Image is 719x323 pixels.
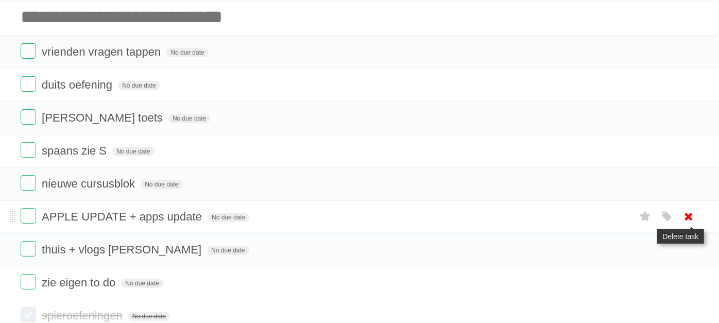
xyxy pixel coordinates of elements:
[21,307,36,322] label: Done
[21,175,36,191] label: Done
[128,312,170,321] span: No due date
[21,43,36,59] label: Done
[42,78,115,91] span: duits oefening
[42,309,125,322] span: spieroefeningen
[21,109,36,125] label: Done
[208,213,249,222] span: No due date
[21,76,36,92] label: Done
[42,144,109,157] span: spaans zie S
[42,276,118,289] span: zie eigen to do
[121,279,163,288] span: No due date
[21,241,36,257] label: Done
[42,111,165,124] span: [PERSON_NAME] toets
[21,208,36,224] label: Done
[207,246,249,255] span: No due date
[166,48,208,57] span: No due date
[21,142,36,158] label: Done
[42,45,163,58] span: vrienden vragen tappen
[42,177,138,190] span: nieuwe cursusblok
[168,114,210,123] span: No due date
[118,81,160,90] span: No due date
[636,208,655,225] label: Star task
[42,243,204,256] span: thuis + vlogs [PERSON_NAME]
[141,180,182,189] span: No due date
[112,147,154,156] span: No due date
[42,210,204,223] span: APPLE UPDATE + apps update
[21,274,36,290] label: Done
